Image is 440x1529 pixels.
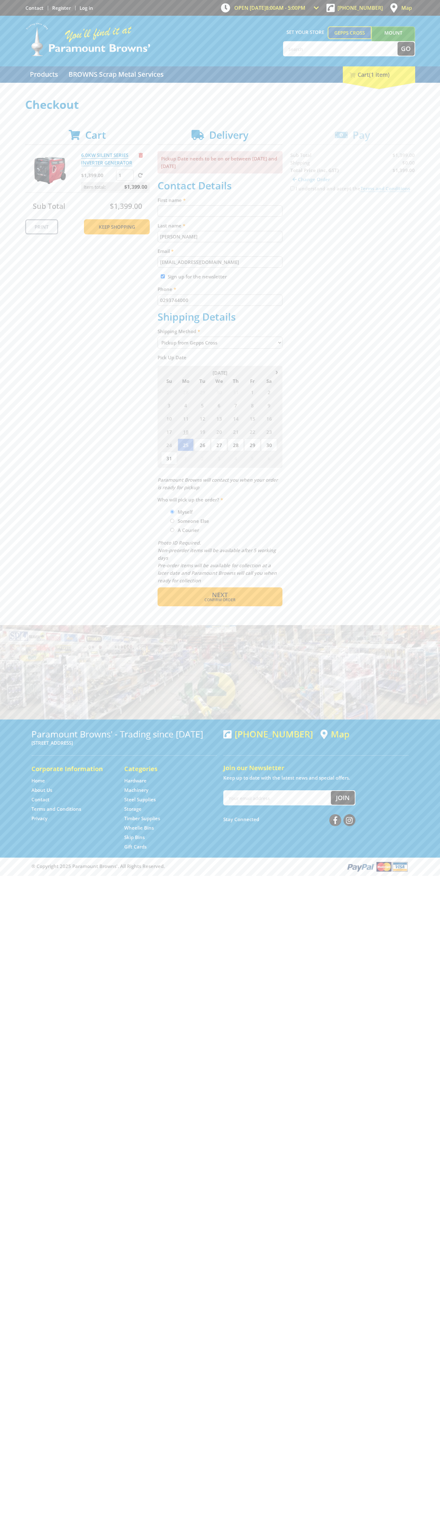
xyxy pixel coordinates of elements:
span: 30 [261,439,277,451]
h3: Paramount Browns' - Trading since [DATE] [31,729,217,739]
h1: Checkout [25,98,415,111]
span: 14 [228,412,244,425]
input: Please enter your telephone number. [158,294,282,306]
span: 18 [178,425,194,438]
span: 31 [228,386,244,398]
a: Go to the Privacy page [31,815,47,822]
a: Go to the Contact page [25,5,43,11]
p: Keep up to date with the latest news and special offers. [223,774,409,781]
label: Sign up for the newsletter [168,273,227,280]
a: Go to the Skip Bins page [124,834,145,841]
span: 10 [161,412,177,425]
span: $1,399.00 [124,182,147,192]
span: 19 [194,425,210,438]
a: Go to the Gift Cards page [124,843,147,850]
span: 11 [178,412,194,425]
span: OPEN [DATE] [234,4,305,11]
span: 7 [228,399,244,412]
a: Keep Shopping [84,219,150,234]
span: Fr [244,377,260,385]
p: Item total: [81,182,150,192]
span: 31 [161,452,177,464]
button: Next Confirm order [158,587,282,606]
div: ® Copyright 2025 Paramount Browns'. All Rights Reserved. [25,861,415,872]
label: Myself [175,507,195,517]
span: We [211,377,227,385]
a: 6.0KW SILENT SERIES INVERTER GENERATOR [81,152,132,166]
span: 22 [244,425,260,438]
span: 28 [178,386,194,398]
h2: Shipping Details [158,311,282,323]
a: Go to the Terms and Conditions page [31,806,81,812]
span: 25 [178,439,194,451]
button: Go [398,42,415,56]
span: 24 [161,439,177,451]
a: Go to the Timber Supplies page [124,815,160,822]
a: Go to the Contact page [31,796,49,803]
div: [PHONE_NUMBER] [223,729,313,739]
span: Th [228,377,244,385]
span: 16 [261,412,277,425]
input: Please select who will pick up the order. [170,510,174,514]
a: Go to the Storage page [124,806,142,812]
span: 27 [161,386,177,398]
h5: Corporate Information [31,764,112,773]
span: 6 [261,452,277,464]
input: Please select who will pick up the order. [170,519,174,523]
input: Please select who will pick up the order. [170,528,174,532]
img: PayPal, Mastercard, Visa accepted [346,861,409,872]
span: 8:00am - 5:00pm [266,4,305,11]
span: 26 [194,439,210,451]
label: Who will pick up the order? [158,496,282,503]
a: Go to the Hardware page [124,777,147,784]
em: Paramount Browns will contact you when your order is ready for pickup [158,477,278,490]
span: 27 [211,439,227,451]
span: 8 [244,399,260,412]
span: 1 [244,386,260,398]
span: [DATE] [213,370,227,376]
span: 15 [244,412,260,425]
a: Go to the Wheelie Bins page [124,825,154,831]
img: Paramount Browns' [25,22,151,57]
a: Go to the BROWNS Scrap Metal Services page [64,66,168,83]
a: Remove from cart [139,152,143,158]
span: $1,399.00 [110,201,142,211]
input: Please enter your first name. [158,205,282,217]
span: 17 [161,425,177,438]
label: Someone Else [175,516,211,526]
label: Last name [158,222,282,229]
span: Sa [261,377,277,385]
span: 29 [194,386,210,398]
span: 28 [228,439,244,451]
span: Confirm order [171,598,269,602]
p: $1,399.00 [81,171,115,179]
label: A Courier [175,525,201,535]
input: Search [284,42,398,56]
p: [STREET_ADDRESS] [31,739,217,747]
label: Phone [158,285,282,293]
a: Go to the Products page [25,66,63,83]
h5: Join our Newsletter [223,764,409,772]
span: 29 [244,439,260,451]
span: 3 [211,452,227,464]
span: 4 [178,399,194,412]
span: (1 item) [369,71,390,78]
button: Join [331,791,355,805]
span: Delivery [209,128,248,142]
a: Print [25,219,58,234]
span: 2 [261,386,277,398]
a: Mount [PERSON_NAME] [371,26,415,50]
a: Go to the registration page [52,5,71,11]
div: Stay Connected [223,812,355,827]
span: Next [212,591,228,599]
span: 1 [178,452,194,464]
a: Go to the Home page [31,777,45,784]
span: 23 [261,425,277,438]
span: 5 [194,399,210,412]
a: Go to the About Us page [31,787,52,793]
a: Log in [80,5,93,11]
span: 21 [228,425,244,438]
label: Pick Up Date [158,354,282,361]
span: 12 [194,412,210,425]
div: Cart [343,66,415,83]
